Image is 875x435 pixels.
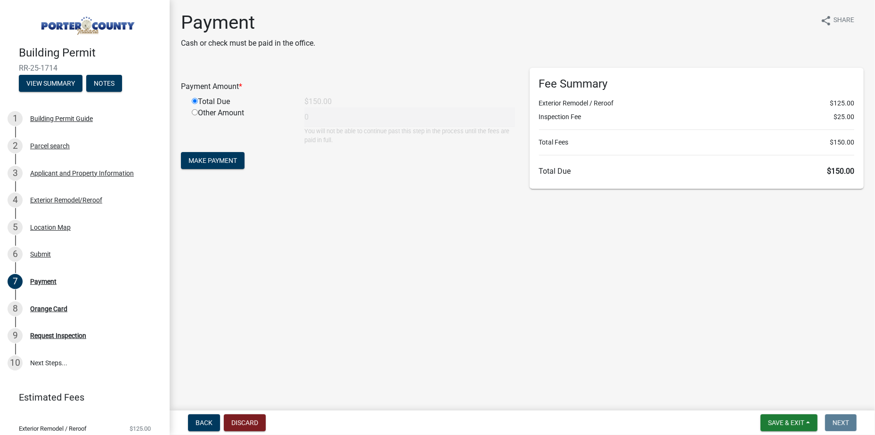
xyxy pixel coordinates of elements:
h6: Total Due [539,167,855,176]
div: 5 [8,220,23,235]
div: 8 [8,301,23,316]
span: Exterior Remodel / Reroof [19,426,87,432]
h4: Building Permit [19,46,162,60]
div: Payment Amount [174,81,523,92]
div: 3 [8,166,23,181]
h1: Payment [181,11,315,34]
span: Next [833,419,849,427]
span: $150.00 [830,137,854,147]
span: $125.00 [830,98,854,108]
button: Notes [86,75,122,92]
button: shareShare [813,11,862,30]
a: Estimated Fees [8,388,155,407]
span: $25.00 [834,112,854,122]
span: RR-25-1714 [19,64,151,72]
button: Next [825,414,857,431]
div: Orange Card [30,306,67,312]
div: Applicant and Property Information [30,170,134,177]
div: Exterior Remodel/Reroof [30,197,102,203]
div: 4 [8,193,23,208]
button: Back [188,414,220,431]
div: 9 [8,328,23,343]
div: Parcel search [30,143,70,149]
button: View Summary [19,75,82,92]
button: Save & Exit [761,414,818,431]
div: 1 [8,111,23,126]
div: 7 [8,274,23,289]
h6: Fee Summary [539,77,855,91]
div: Request Inspection [30,332,86,339]
img: Porter County, Indiana [19,10,155,36]
div: Total Due [185,96,297,107]
li: Exterior Remodel / Reroof [539,98,855,108]
span: $125.00 [130,426,151,432]
div: Payment [30,278,57,285]
i: share [820,15,832,26]
li: Inspection Fee [539,112,855,122]
div: Location Map [30,224,71,231]
span: Save & Exit [768,419,804,427]
div: Submit [30,251,51,258]
p: Cash or check must be paid in the office. [181,38,315,49]
span: Make Payment [188,157,237,164]
li: Total Fees [539,137,855,147]
wm-modal-confirm: Summary [19,80,82,88]
span: Back [196,419,213,427]
button: Discard [224,414,266,431]
span: Share [834,15,854,26]
span: $150.00 [827,167,854,176]
div: Building Permit Guide [30,115,93,122]
div: 2 [8,138,23,153]
button: Make Payment [181,152,245,169]
div: 10 [8,355,23,371]
div: 6 [8,247,23,262]
wm-modal-confirm: Notes [86,80,122,88]
div: Other Amount [185,107,297,145]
